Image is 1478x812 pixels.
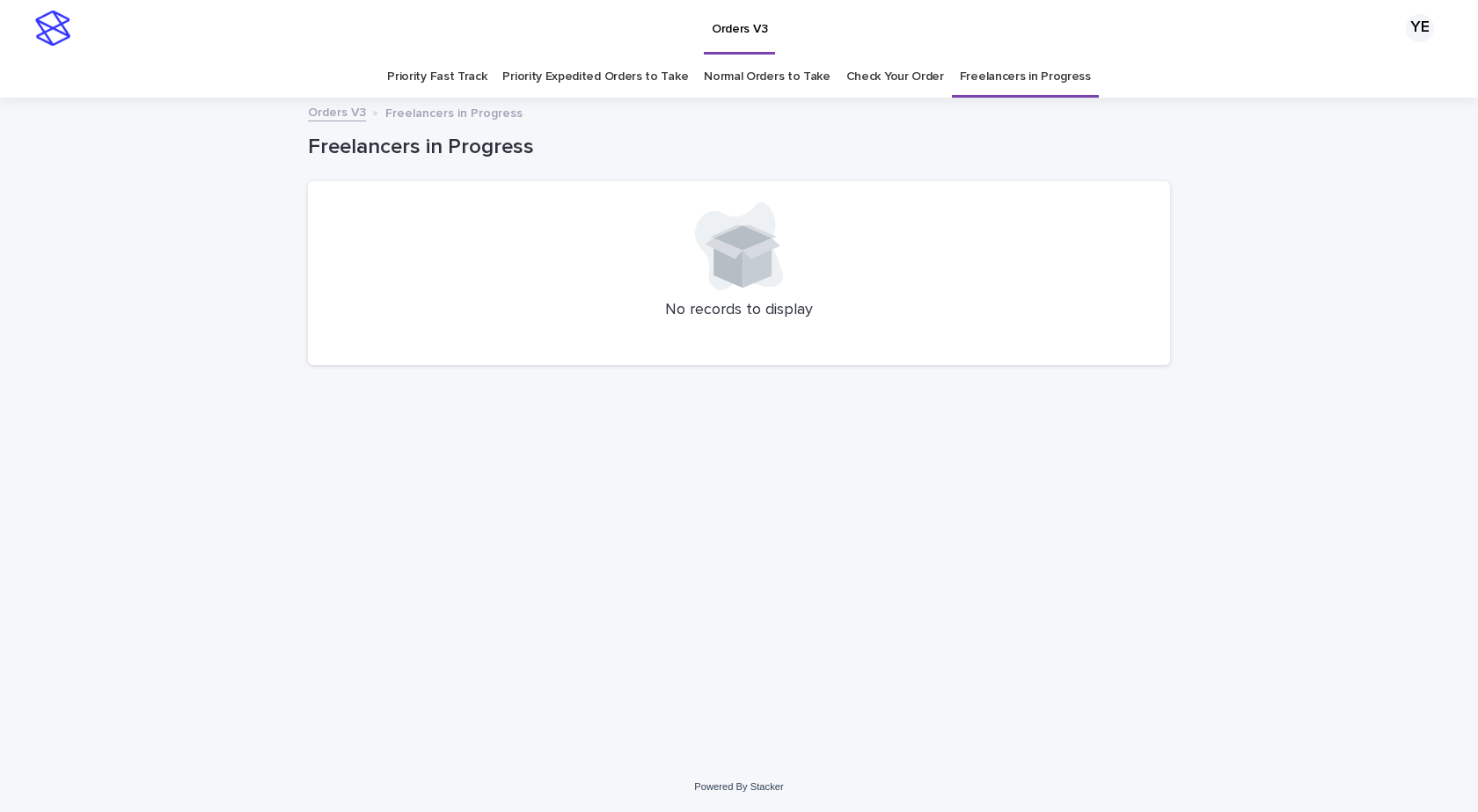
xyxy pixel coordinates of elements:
[329,301,1149,320] p: No records to display
[960,56,1091,98] a: Freelancers in Progress
[387,56,487,98] a: Priority Fast Track
[502,56,688,98] a: Priority Expedited Orders to Take
[694,781,783,792] a: Powered By Stacker
[308,101,366,121] a: Orders V3
[704,56,830,98] a: Normal Orders to Take
[35,11,70,46] img: stacker-logo-s-only.png
[1406,14,1434,42] div: YE
[385,102,523,121] p: Freelancers in Progress
[308,135,1170,160] h1: Freelancers in Progress
[846,56,944,98] a: Check Your Order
